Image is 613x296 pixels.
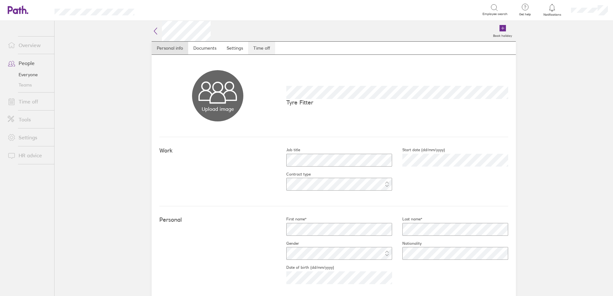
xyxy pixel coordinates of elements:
[222,42,248,54] a: Settings
[152,42,188,54] a: Personal info
[3,113,54,126] a: Tools
[392,147,445,152] label: Start date (dd/mm/yyyy)
[188,42,222,54] a: Documents
[276,172,311,177] label: Contract type
[276,147,300,152] label: Job title
[248,42,275,54] a: Time off
[489,32,516,38] label: Book holiday
[3,95,54,108] a: Time off
[515,12,535,16] span: Get help
[159,147,276,154] h4: Work
[3,39,54,52] a: Overview
[276,265,334,270] label: Date of birth (dd/mm/yyyy)
[276,217,306,222] label: First name*
[392,241,422,246] label: Nationality
[3,131,54,144] a: Settings
[3,149,54,162] a: HR advice
[542,13,563,17] span: Notifications
[542,3,563,17] a: Notifications
[3,70,54,80] a: Everyone
[286,99,508,106] p: Tyre Fitter
[489,21,516,41] a: Book holiday
[152,7,168,12] div: Search
[392,217,422,222] label: Last name*
[159,217,276,223] h4: Personal
[3,57,54,70] a: People
[483,12,508,16] span: Employee search
[276,241,299,246] label: Gender
[3,80,54,90] a: Teams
